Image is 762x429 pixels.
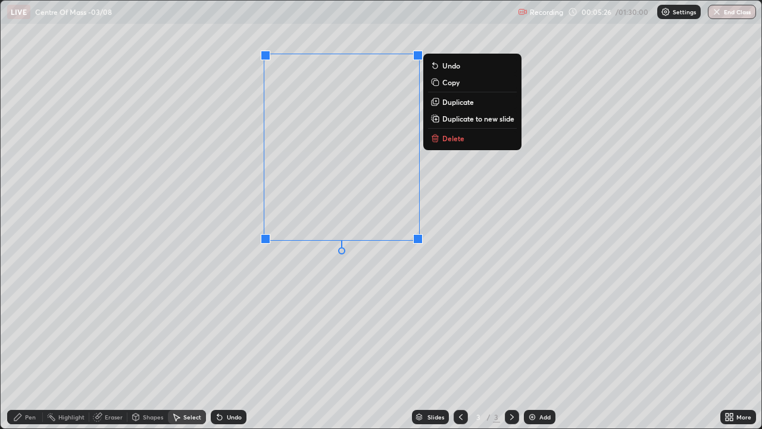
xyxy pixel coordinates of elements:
p: Duplicate to new slide [442,114,514,123]
button: Delete [428,131,517,145]
button: Duplicate [428,95,517,109]
div: 3 [473,414,485,421]
div: Undo [227,414,242,420]
img: end-class-cross [712,7,722,17]
p: Recording [530,8,563,17]
p: Duplicate [442,97,474,107]
p: Settings [673,9,696,15]
div: Add [539,414,551,420]
p: Centre Of Mass -03/08 [35,7,112,17]
div: More [736,414,751,420]
button: Duplicate to new slide [428,111,517,126]
button: Undo [428,58,517,73]
button: End Class [708,5,756,19]
div: / [487,414,491,421]
div: Select [183,414,201,420]
div: Pen [25,414,36,420]
p: LIVE [11,7,27,17]
div: Slides [427,414,444,420]
img: add-slide-button [527,412,537,422]
p: Copy [442,77,460,87]
p: Delete [442,133,464,143]
img: class-settings-icons [661,7,670,17]
button: Copy [428,75,517,89]
div: 3 [493,412,500,422]
div: Shapes [143,414,163,420]
div: Eraser [105,414,123,420]
div: Highlight [58,414,85,420]
p: Undo [442,61,460,70]
img: recording.375f2c34.svg [518,7,527,17]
